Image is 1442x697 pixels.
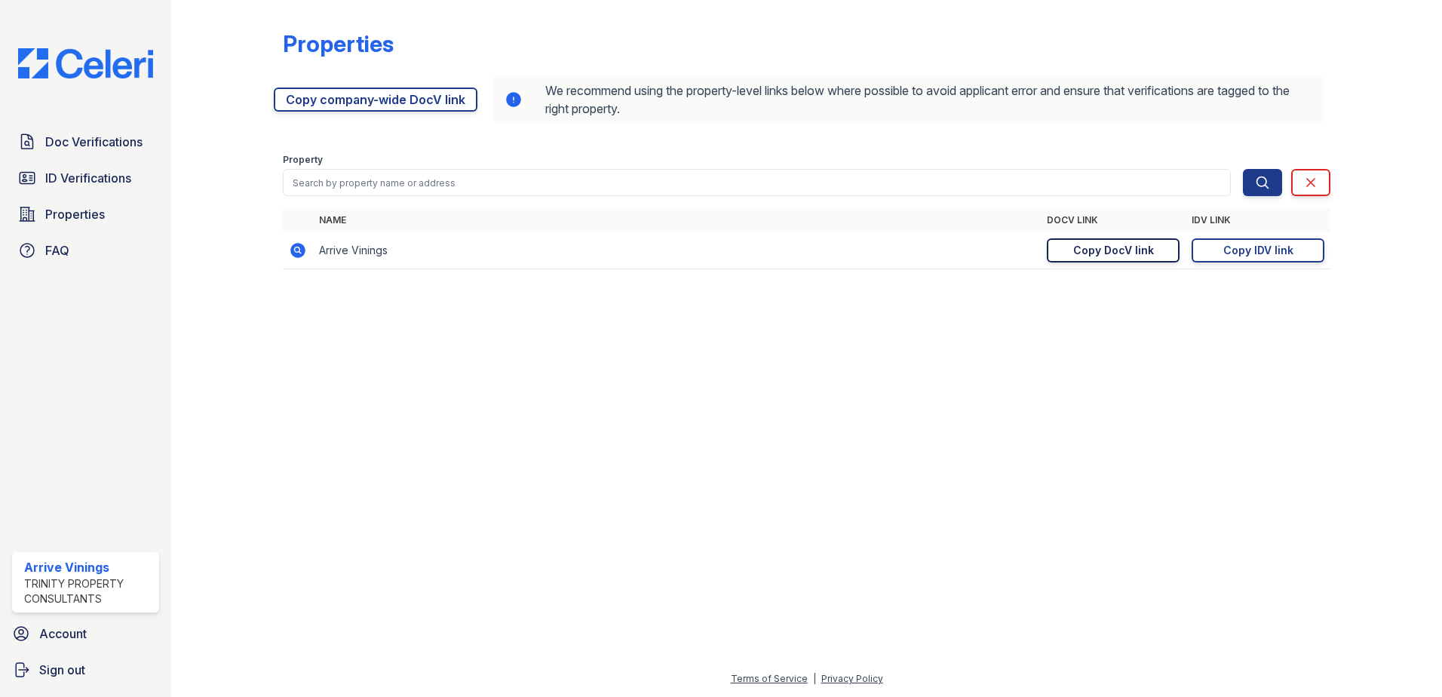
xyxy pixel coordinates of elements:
a: Copy IDV link [1192,238,1324,263]
div: Copy IDV link [1223,243,1293,258]
span: Doc Verifications [45,133,143,151]
div: Copy DocV link [1073,243,1154,258]
div: | [813,673,816,684]
img: CE_Logo_Blue-a8612792a0a2168367f1c8372b55b34899dd931a85d93a1a3d3e32e68fde9ad4.png [6,48,165,78]
label: Property [283,154,323,166]
a: FAQ [12,235,159,266]
a: ID Verifications [12,163,159,193]
div: Arrive Vinings [24,558,153,576]
a: Copy company-wide DocV link [274,88,477,112]
a: Properties [12,199,159,229]
th: Name [313,208,1041,232]
div: We recommend using the property-level links below where possible to avoid applicant error and ens... [492,75,1324,124]
a: Sign out [6,655,165,685]
a: Doc Verifications [12,127,159,157]
th: IDV Link [1186,208,1330,232]
td: Arrive Vinings [313,232,1041,269]
span: FAQ [45,241,69,259]
input: Search by property name or address [283,169,1231,196]
div: Trinity Property Consultants [24,576,153,606]
div: Properties [283,30,394,57]
a: Account [6,619,165,649]
a: Privacy Policy [821,673,883,684]
a: Terms of Service [731,673,808,684]
span: Properties [45,205,105,223]
th: DocV Link [1041,208,1186,232]
span: ID Verifications [45,169,131,187]
a: Copy DocV link [1047,238,1180,263]
span: Account [39,625,87,643]
span: Sign out [39,661,85,679]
